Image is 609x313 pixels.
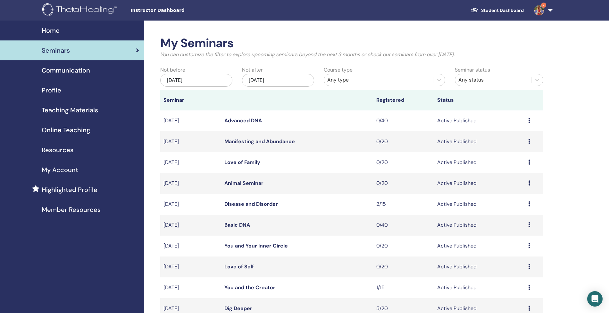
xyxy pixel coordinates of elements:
a: Love of Self [224,263,254,270]
label: Not after [242,66,263,74]
label: Not before [160,66,185,74]
td: 0/20 [373,173,434,194]
a: You and the Creator [224,284,275,291]
label: Seminar status [455,66,490,74]
a: Love of Family [224,159,260,166]
td: Active Published [434,110,525,131]
td: 1/15 [373,277,434,298]
h2: My Seminars [160,36,543,51]
span: Teaching Materials [42,105,98,115]
td: 0/40 [373,215,434,236]
span: Member Resources [42,205,101,214]
td: [DATE] [160,131,221,152]
a: You and Your Inner Circle [224,242,288,249]
td: 2/15 [373,194,434,215]
img: default.jpg [534,5,544,15]
span: Online Teaching [42,125,90,135]
span: 7 [541,3,546,8]
label: Course type [324,66,353,74]
span: Communication [42,65,90,75]
span: Highlighted Profile [42,185,97,195]
th: Registered [373,90,434,110]
img: logo.png [42,3,119,18]
td: 0/20 [373,131,434,152]
td: Active Published [434,152,525,173]
td: [DATE] [160,110,221,131]
div: Any type [327,76,430,84]
td: Active Published [434,194,525,215]
a: Student Dashboard [466,4,529,16]
td: [DATE] [160,215,221,236]
td: Active Published [434,131,525,152]
div: Any status [458,76,528,84]
td: Active Published [434,236,525,256]
div: Open Intercom Messenger [587,291,603,307]
span: Seminars [42,46,70,55]
span: Profile [42,85,61,95]
a: Basic DNA [224,222,250,228]
span: Instructor Dashboard [130,7,227,14]
td: [DATE] [160,194,221,215]
td: [DATE] [160,277,221,298]
td: [DATE] [160,256,221,277]
a: Animal Seminar [224,180,263,187]
th: Status [434,90,525,110]
a: Disease and Disorder [224,201,278,207]
p: You can customize the filter to explore upcoming seminars beyond the next 3 months or check out s... [160,51,543,58]
span: Home [42,26,60,35]
td: [DATE] [160,152,221,173]
span: My Account [42,165,78,175]
img: graduation-cap-white.svg [471,7,479,13]
div: [DATE] [160,74,232,87]
td: [DATE] [160,173,221,194]
div: [DATE] [242,74,314,87]
a: Advanced DNA [224,117,262,124]
td: 0/40 [373,110,434,131]
a: Dig Deeper [224,305,252,312]
td: 0/20 [373,236,434,256]
td: Active Published [434,173,525,194]
td: Active Published [434,277,525,298]
span: Resources [42,145,73,155]
th: Seminar [160,90,221,110]
td: 0/20 [373,152,434,173]
td: 0/20 [373,256,434,277]
td: Active Published [434,215,525,236]
a: Manifesting and Abundance [224,138,295,145]
td: [DATE] [160,236,221,256]
td: Active Published [434,256,525,277]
